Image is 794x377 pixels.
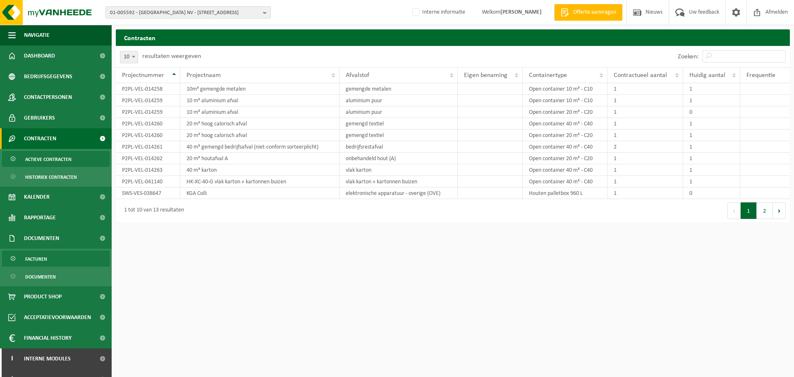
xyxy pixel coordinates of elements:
[24,25,50,46] span: Navigatie
[683,83,740,95] td: 1
[116,141,180,153] td: P2PL-VEL-014261
[116,83,180,95] td: P2PL-VEL-014258
[678,53,698,60] label: Zoeken:
[24,307,91,328] span: Acceptatievoorwaarden
[683,176,740,187] td: 1
[180,187,340,199] td: KGA Colli
[607,187,683,199] td: 1
[340,106,458,118] td: aluminium puur
[2,151,110,167] a: Actieve contracten
[523,153,607,164] td: Open container 20 m³ - C20
[24,348,71,369] span: Interne modules
[120,51,138,63] span: 10
[340,141,458,153] td: bedrijfsrestafval
[105,6,271,19] button: 01-005592 - [GEOGRAPHIC_DATA] NV - [STREET_ADDRESS]
[120,203,184,218] div: 1 tot 10 van 13 resultaten
[683,118,740,130] td: 1
[614,72,667,79] span: Contractueel aantal
[523,176,607,187] td: Open container 40 m³ - C40
[523,106,607,118] td: Open container 20 m³ - C20
[2,251,110,267] a: Facturen
[180,153,340,164] td: 20 m³ houtafval A
[607,83,683,95] td: 1
[116,164,180,176] td: P2PL-VEL-014263
[180,176,340,187] td: HK-XC-40-G vlak karton + kartonnen buizen
[116,95,180,106] td: P2PL-VEL-014259
[727,202,741,219] button: Previous
[689,72,725,79] span: Huidig aantal
[116,29,790,46] h2: Contracten
[24,187,50,207] span: Kalender
[24,66,72,87] span: Bedrijfsgegevens
[683,153,740,164] td: 1
[180,118,340,130] td: 20 m³ hoog calorisch afval
[523,95,607,106] td: Open container 10 m³ - C10
[683,130,740,141] td: 1
[24,128,56,149] span: Contracten
[523,83,607,95] td: Open container 10 m³ - C10
[607,153,683,164] td: 1
[8,348,16,369] span: I
[110,7,260,19] span: 01-005592 - [GEOGRAPHIC_DATA] NV - [STREET_ADDRESS]
[2,169,110,185] a: Historiek contracten
[607,118,683,130] td: 1
[116,106,180,118] td: P2PL-VEL-014259
[757,202,773,219] button: 2
[340,118,458,130] td: gemengd textiel
[411,6,465,19] label: Interne informatie
[116,118,180,130] td: P2PL-VEL-014260
[607,95,683,106] td: 1
[180,141,340,153] td: 40 m³ gemengd bedrijfsafval (niet-conform sorteerplicht)
[554,4,622,21] a: Offerte aanvragen
[25,269,56,285] span: Documenten
[607,130,683,141] td: 1
[116,187,180,199] td: SWS-VES-038647
[122,72,164,79] span: Projectnummer
[746,72,775,79] span: Frequentie
[523,164,607,176] td: Open container 40 m³ - C40
[529,72,567,79] span: Containertype
[142,53,201,60] label: resultaten weergeven
[24,46,55,66] span: Dashboard
[683,95,740,106] td: 1
[683,141,740,153] td: 1
[683,164,740,176] td: 1
[500,9,542,15] strong: [PERSON_NAME]
[180,130,340,141] td: 20 m³ hoog calorisch afval
[25,251,47,267] span: Facturen
[180,106,340,118] td: 10 m³ aluminium afval
[607,164,683,176] td: 1
[571,8,618,17] span: Offerte aanvragen
[24,286,62,307] span: Product Shop
[24,328,72,348] span: Financial History
[523,118,607,130] td: Open container 40 m³ - C40
[741,202,757,219] button: 1
[683,187,740,199] td: 0
[116,130,180,141] td: P2PL-VEL-014260
[116,153,180,164] td: P2PL-VEL-014262
[340,176,458,187] td: vlak karton + kartonnen buizen
[607,106,683,118] td: 1
[683,106,740,118] td: 0
[340,95,458,106] td: aluminium puur
[523,187,607,199] td: Houten palletbox 960 L
[346,72,369,79] span: Afvalstof
[24,207,56,228] span: Rapportage
[464,72,507,79] span: Eigen benaming
[340,164,458,176] td: vlak karton
[773,202,786,219] button: Next
[2,269,110,284] a: Documenten
[24,228,59,249] span: Documenten
[340,153,458,164] td: onbehandeld hout (A)
[187,72,221,79] span: Projectnaam
[340,187,458,199] td: elektronische apparatuur - overige (OVE)
[25,169,77,185] span: Historiek contracten
[607,176,683,187] td: 1
[180,164,340,176] td: 40 m³ karton
[340,130,458,141] td: gemengd textiel
[116,176,180,187] td: P2PL-VEL-041140
[24,87,72,108] span: Contactpersonen
[523,130,607,141] td: Open container 20 m³ - C20
[25,151,72,167] span: Actieve contracten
